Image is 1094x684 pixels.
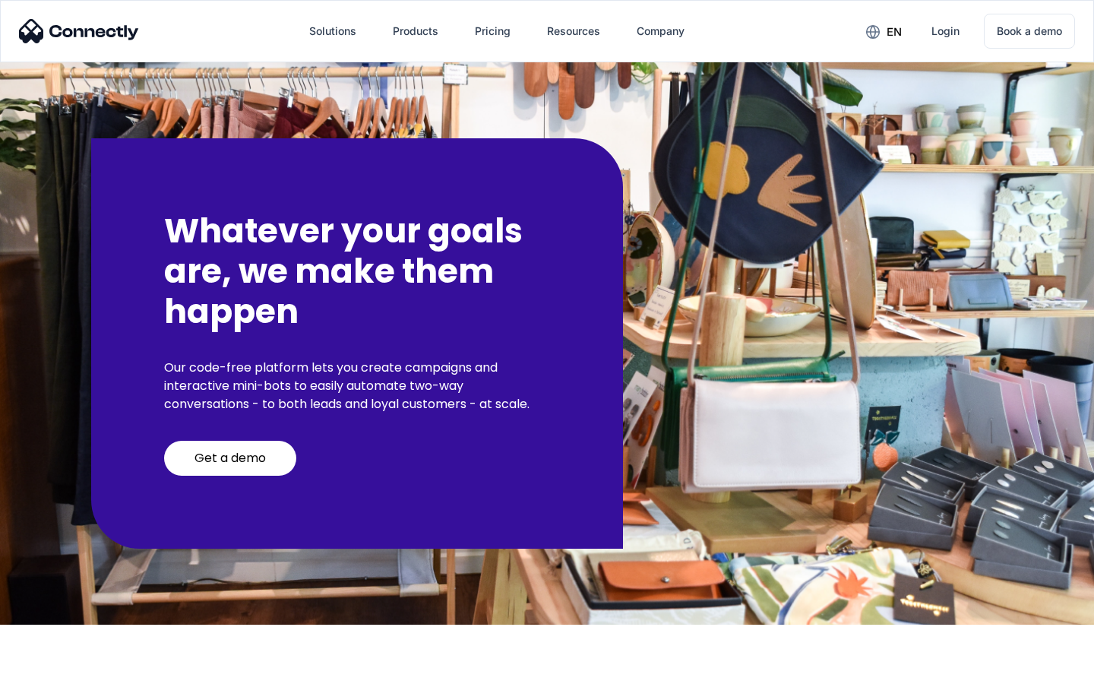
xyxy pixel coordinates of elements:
[463,13,523,49] a: Pricing
[19,19,139,43] img: Connectly Logo
[984,14,1075,49] a: Book a demo
[547,21,600,42] div: Resources
[15,657,91,679] aside: Language selected: English
[164,211,550,331] h2: Whatever your goals are, we make them happen
[931,21,960,42] div: Login
[194,451,266,466] div: Get a demo
[393,21,438,42] div: Products
[30,657,91,679] ul: Language list
[637,21,685,42] div: Company
[164,441,296,476] a: Get a demo
[887,21,902,43] div: en
[309,21,356,42] div: Solutions
[164,359,550,413] p: Our code-free platform lets you create campaigns and interactive mini-bots to easily automate two...
[475,21,511,42] div: Pricing
[919,13,972,49] a: Login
